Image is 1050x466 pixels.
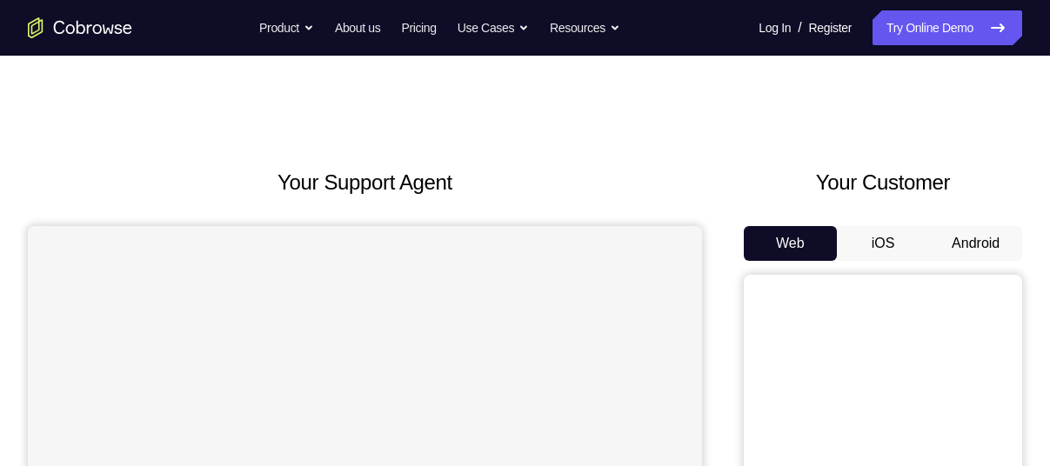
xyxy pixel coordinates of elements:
[458,10,529,45] button: Use Cases
[744,167,1022,198] h2: Your Customer
[929,226,1022,261] button: Android
[28,17,132,38] a: Go to the home page
[837,226,930,261] button: iOS
[759,10,791,45] a: Log In
[28,167,702,198] h2: Your Support Agent
[809,10,852,45] a: Register
[401,10,436,45] a: Pricing
[259,10,314,45] button: Product
[873,10,1022,45] a: Try Online Demo
[335,10,380,45] a: About us
[798,17,801,38] span: /
[550,10,620,45] button: Resources
[744,226,837,261] button: Web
